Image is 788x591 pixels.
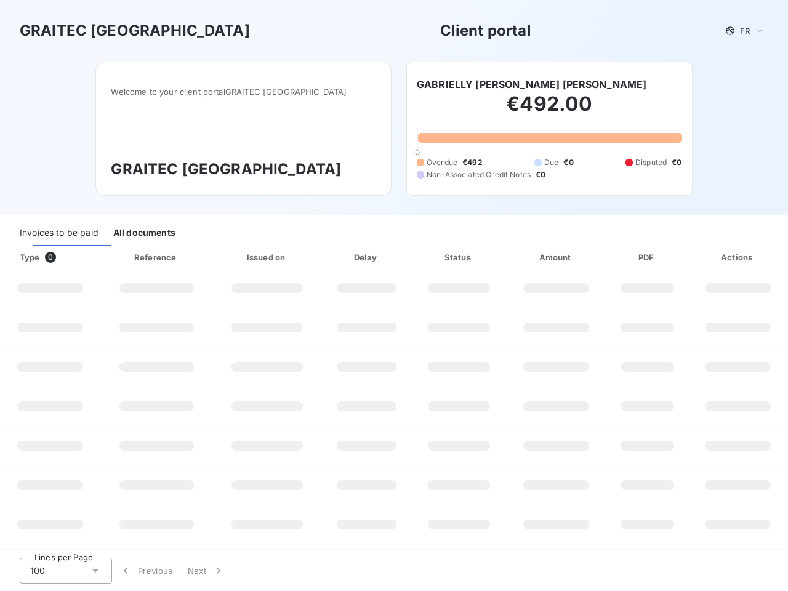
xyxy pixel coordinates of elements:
[536,169,545,180] span: €0
[45,252,56,263] span: 0
[635,157,667,168] span: Disputed
[509,251,605,263] div: Amount
[112,558,180,584] button: Previous
[417,92,682,129] h2: €492.00
[690,251,786,263] div: Actions
[113,220,175,246] div: All documents
[20,20,250,42] h3: GRAITEC [GEOGRAPHIC_DATA]
[414,251,504,263] div: Status
[609,251,685,263] div: PDF
[672,157,681,168] span: €0
[12,251,97,263] div: Type
[134,252,176,262] div: Reference
[462,157,483,168] span: €492
[111,158,376,180] h3: GRAITEC [GEOGRAPHIC_DATA]
[215,251,319,263] div: Issued on
[180,558,232,584] button: Next
[440,20,531,42] h3: Client portal
[427,157,457,168] span: Overdue
[427,169,531,180] span: Non-Associated Credit Notes
[563,157,573,168] span: €0
[417,77,647,92] h6: GABRIELLY [PERSON_NAME] [PERSON_NAME]
[544,157,558,168] span: Due
[324,251,409,263] div: Delay
[30,565,45,577] span: 100
[20,220,98,246] div: Invoices to be paid
[740,26,750,36] span: FR
[415,147,420,157] span: 0
[111,87,376,97] span: Welcome to your client portal GRAITEC [GEOGRAPHIC_DATA]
